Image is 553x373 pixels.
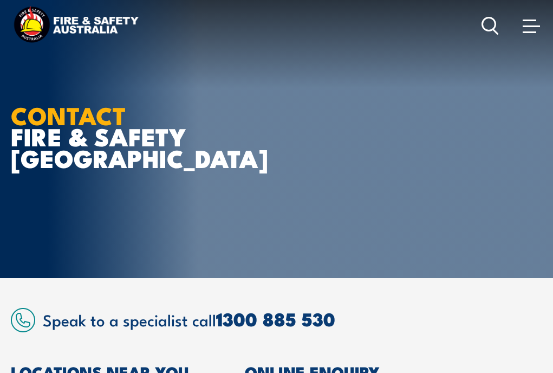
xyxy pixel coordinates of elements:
[11,104,278,168] h1: FIRE & SAFETY [GEOGRAPHIC_DATA]
[11,96,126,133] strong: CONTACT
[43,309,542,329] h2: Speak to a specialist call
[216,304,335,333] a: 1300 885 530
